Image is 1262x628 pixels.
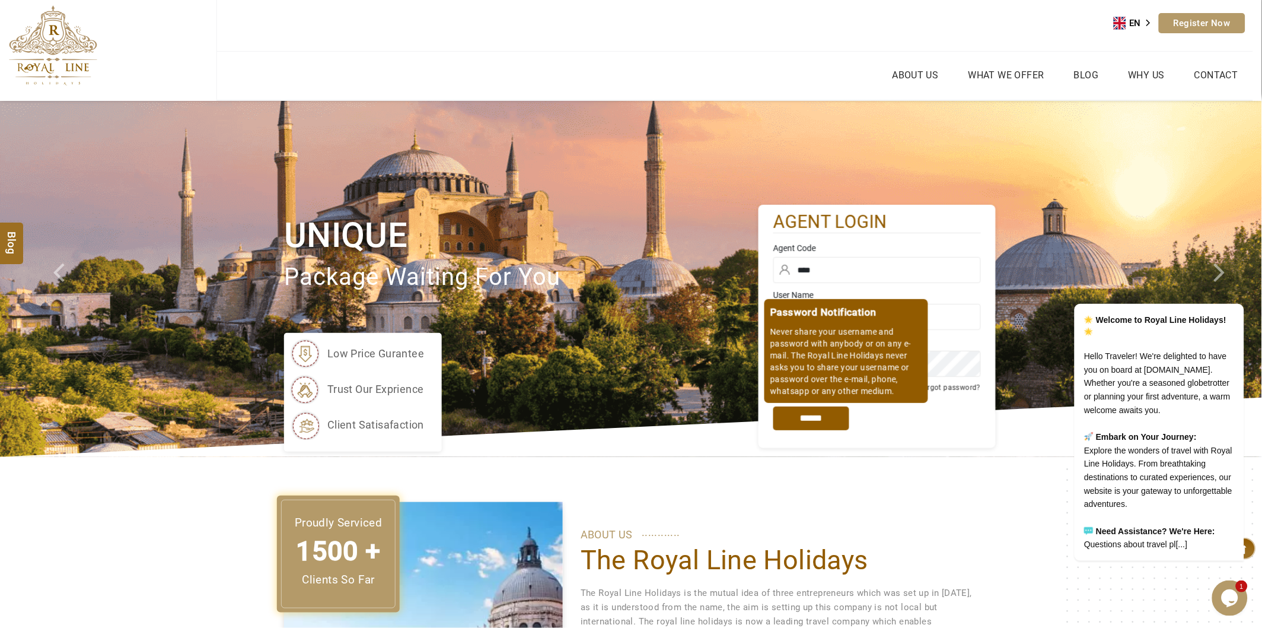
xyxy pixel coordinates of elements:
a: Check next image [1199,101,1262,457]
li: trust our exprience [290,375,424,404]
label: Agent Code [773,242,981,254]
a: Check next prev [38,101,101,457]
label: Remember me [786,385,832,393]
h2: agent login [773,211,981,234]
div: Language [1114,14,1159,32]
a: About Us [890,66,942,84]
a: Blog [1071,66,1102,84]
a: Forgot password? [919,383,981,392]
span: ............ [642,524,680,541]
span: Blog [4,231,20,242]
p: ABOUT US [581,526,978,544]
h1: Unique [284,213,759,258]
h1: The Royal Line Holidays [581,544,978,577]
a: Register Now [1159,13,1245,33]
label: User Name [773,289,981,301]
a: Contact [1191,66,1241,84]
a: What we Offer [965,66,1047,84]
label: Password [773,336,981,348]
iframe: chat widget [1212,581,1250,616]
img: The Royal Line Holidays [9,5,97,85]
li: low price gurantee [290,339,424,369]
a: Why Us [1126,66,1168,84]
li: client satisafaction [290,410,424,440]
p: package waiting for you [284,258,759,297]
a: EN [1114,14,1159,32]
iframe: chat widget [1037,183,1250,575]
aside: Language selected: English [1114,14,1159,32]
